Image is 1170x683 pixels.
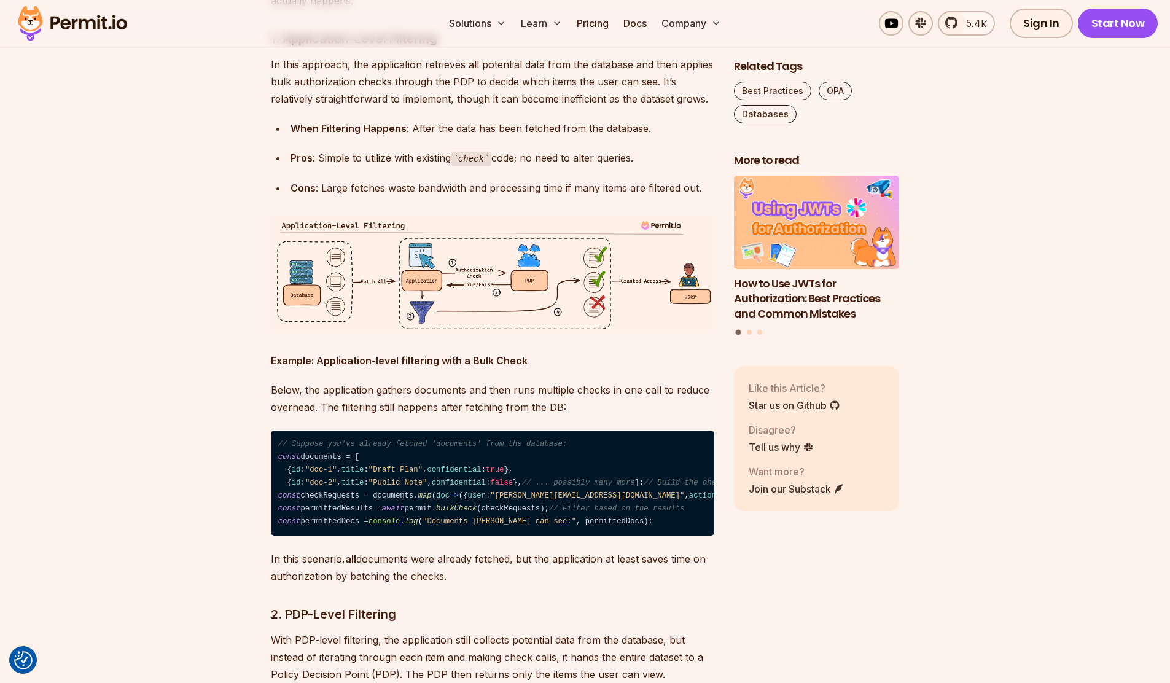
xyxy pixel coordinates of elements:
span: user [468,491,486,500]
button: Go to slide 3 [757,329,762,334]
strong: When Filtering Happens [291,122,407,135]
div: : Simple to utilize with existing code; no need to alter queries. [291,149,714,167]
span: const [278,517,301,526]
strong: Example: Application-level filtering with a Bulk Check [271,354,528,367]
span: action [689,491,716,500]
span: // Filter based on the results [549,504,685,513]
a: Databases [734,105,797,123]
a: 5.4k [938,11,995,36]
span: "Draft Plan" [369,466,423,474]
span: id [292,466,301,474]
strong: all [345,553,356,565]
div: Posts [734,176,900,337]
a: How to Use JWTs for Authorization: Best Practices and Common MistakesHow to Use JWTs for Authoriz... [734,176,900,322]
a: Best Practices [734,82,811,100]
button: Go to slide 2 [747,329,752,334]
span: confidential [432,478,486,487]
a: Join our Substack [749,481,844,496]
h3: How to Use JWTs for Authorization: Best Practices and Common Mistakes [734,276,900,321]
p: With PDP-level filtering, the application still collects potential data from the database, but in... [271,631,714,683]
span: const [278,491,301,500]
span: => [436,491,459,500]
a: Tell us why [749,439,814,454]
span: // Suppose you've already fetched 'documents' from the database: [278,440,567,448]
span: "doc-1" [305,466,337,474]
span: "doc-2" [305,478,337,487]
h2: More to read [734,153,900,168]
a: Start Now [1078,9,1158,38]
img: Revisit consent button [14,651,33,669]
a: Star us on Github [749,397,840,412]
a: Sign In [1010,9,1073,38]
span: // Build the check requests for each item [644,478,829,487]
p: Like this Article? [749,380,840,395]
span: id [292,478,301,487]
span: 5.4k [959,16,986,31]
button: Company [657,11,726,36]
span: bulkCheck [436,504,477,513]
span: "[PERSON_NAME][EMAIL_ADDRESS][DOMAIN_NAME]" [490,491,684,500]
span: // ... possibly many more [522,478,635,487]
li: 1 of 3 [734,176,900,322]
code: check [451,152,492,166]
img: Permit logo [12,2,133,44]
button: Learn [516,11,567,36]
button: Consent Preferences [14,651,33,669]
button: Go to slide 1 [736,329,741,335]
span: "Documents [PERSON_NAME] can see:" [423,517,576,526]
strong: Pros [291,152,313,164]
span: title [341,466,364,474]
div: : Large fetches waste bandwidth and processing time if many items are filtered out. [291,179,714,197]
span: map [418,491,432,500]
img: image - 2025-01-22T160339.091.png [271,216,714,332]
h3: 2. PDP-Level Filtering [271,604,714,624]
span: "Public Note" [369,478,427,487]
a: OPA [819,82,852,100]
span: confidential [427,466,481,474]
span: true [486,466,504,474]
span: log [405,517,418,526]
p: Below, the application gathers documents and then runs multiple checks in one call to reduce over... [271,381,714,416]
a: Docs [618,11,652,36]
span: title [341,478,364,487]
span: console [369,517,400,526]
span: false [490,478,513,487]
span: doc [436,491,450,500]
span: await [382,504,405,513]
span: const [278,504,301,513]
img: How to Use JWTs for Authorization: Best Practices and Common Mistakes [734,176,900,269]
p: In this scenario, documents were already fetched, but the application at least saves time on auth... [271,550,714,585]
code: documents = [ { : , : , : }, { : , : , : }, ]; checkRequests = documents. ( ({ : , : , : })); per... [271,431,714,536]
strong: Cons [291,182,316,194]
div: : After the data has been fetched from the database. [291,120,714,137]
h2: Related Tags [734,59,900,74]
button: Solutions [444,11,511,36]
span: const [278,453,301,461]
p: Disagree? [749,422,814,437]
a: Pricing [572,11,614,36]
p: In this approach, the application retrieves all potential data from the database and then applies... [271,56,714,107]
p: Want more? [749,464,844,478]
